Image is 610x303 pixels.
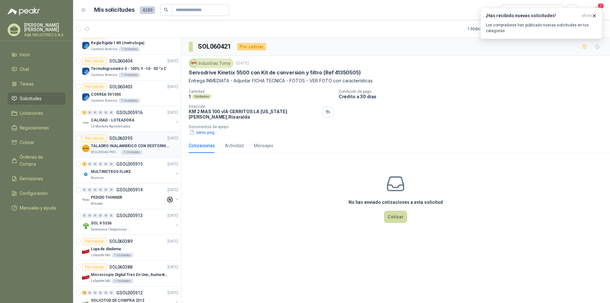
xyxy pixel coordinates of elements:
img: Company Logo [190,60,197,67]
img: Company Logo [82,222,90,230]
h3: ¡Has recibido nuevas solicitudes! [486,13,579,18]
button: 1 [591,4,602,16]
div: 0 [87,110,92,115]
div: 1 [82,110,87,115]
p: SOL060389 [109,239,132,244]
h1: Mis solicitudes [94,5,135,15]
p: [DATE] [167,264,178,270]
a: Tareas [8,78,65,90]
div: 0 [109,188,114,192]
img: Company Logo [82,196,90,204]
div: 0 [109,213,114,218]
p: [DATE] [167,213,178,219]
span: Órdenes de Compra [20,154,59,168]
div: 0 [98,291,103,295]
p: GSOL005916 [116,110,143,115]
div: Cotizaciones [189,142,215,149]
div: Mensajes [254,142,273,149]
div: 0 [98,110,103,115]
div: 1 Unidades [121,150,143,155]
p: PEDIDO THINNER [91,195,122,201]
p: SEGURIDAD PROVISER LTDA [91,150,119,155]
div: 2 [82,162,87,166]
span: Configuración [20,190,48,197]
p: [DATE] [167,58,178,64]
h3: No has enviado cotizaciones a esta solicitud [349,199,443,206]
p: Almatec [91,201,103,206]
div: 0 [87,213,92,218]
img: Company Logo [82,93,90,101]
a: Por cotizarSOL060404[DATE] Company LogoTermohigrometro 0 - 100% Y -10 - 50 ºs CCartones America1 ... [73,55,181,80]
span: Negociaciones [20,124,49,131]
span: Solicitudes [20,95,42,102]
img: Company Logo [82,67,90,75]
p: Servodrive Kinetix 5500 con Kit de conversión y filtro (Ref 41350505) [189,69,361,76]
div: 0 [104,162,108,166]
p: Salamanca Oleaginosas SAS [91,227,131,232]
div: 0 [104,188,108,192]
p: Cartones America [91,47,117,52]
div: 0 [104,213,108,218]
div: Industrias Tomy [189,59,234,68]
div: 0 [82,188,87,192]
div: 1 Unidades [112,279,133,284]
p: Documentos de apoyo [189,125,607,129]
div: 0 [104,110,108,115]
a: Configuración [8,187,65,199]
div: Todas [505,7,518,14]
span: ahora [582,13,592,18]
p: Lafayette SAS [91,253,110,258]
p: SOL060403 [109,85,132,89]
div: Unidades [192,94,212,99]
p: La Montaña Agromercados [91,124,131,129]
p: SOL060404 [109,59,132,63]
span: Cotizar [20,139,34,146]
div: 1 Unidades [112,253,133,258]
div: 0 [93,213,98,218]
p: SOL060395 [109,136,132,141]
div: 0 [109,291,114,295]
img: Company Logo [82,273,90,281]
div: 0 [87,188,92,192]
p: GSOL005912 [116,291,143,295]
a: Por cotizarSOL060389[DATE] Company LogoLupa de diademaLafayette SAS1 Unidades [73,235,181,261]
p: SOL060388 [109,265,132,269]
p: Dirección [189,104,320,109]
p: GSOL005913 [116,213,143,218]
span: Manuales y ayuda [20,204,56,211]
div: Por cotizar [82,83,107,91]
img: Company Logo [82,248,90,255]
a: Solicitudes [8,93,65,105]
a: 0 0 0 0 0 0 GSOL005914[DATE] Company LogoPEDIDO THINNERAlmatec [82,186,180,206]
span: Tareas [20,80,34,87]
div: 0 [98,162,103,166]
img: Logo peakr [8,8,40,15]
a: Inicio [8,49,65,61]
p: Entrega INMEDIATA - Adjuntar FICHA TECNICA - FOTOS - VER FOTO con características. [189,77,602,84]
span: 1 [597,3,604,9]
a: Chat [8,63,65,75]
p: Lafayette SAS [91,279,110,284]
img: Company Logo [82,119,90,127]
p: A&B INDUSTRIES S.A.S [24,33,65,37]
div: 10 [82,291,87,295]
div: 1 - 50 de 3295 [467,24,509,34]
p: Lupa de diadema [91,246,121,252]
div: Por cotizar [82,134,107,142]
p: CORREA 5V1000 [91,92,121,98]
p: [DATE] [167,187,178,193]
span: Inicio [20,51,30,58]
div: 0 [109,110,114,115]
a: Negociaciones [8,122,65,134]
p: [DATE] [167,161,178,167]
p: Termohigrometro 0 - 100% Y -10 - 50 ºs C [91,66,166,72]
a: Licitaciones [8,107,65,119]
div: 0 [109,162,114,166]
span: search [164,8,168,12]
a: Remisiones [8,173,65,185]
div: 0 [98,188,103,192]
p: Microscopio Digital Tres En Uno, Aumento De 1000x [91,272,170,278]
p: [DATE] [167,84,178,90]
p: MULTIMETROS FLUKE [91,169,131,175]
a: Por cotizarSOL060405[DATE] Company LogoRegla Rigida 1 Mt (metrologia)Cartones America1 Unidades [73,29,181,55]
